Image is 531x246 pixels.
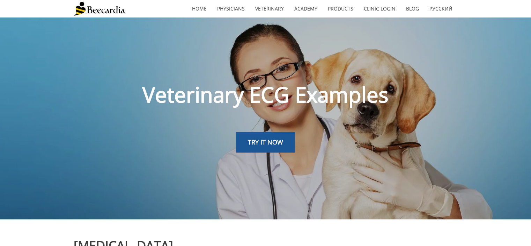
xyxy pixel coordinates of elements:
[323,1,359,17] a: Products
[236,132,295,153] a: TRY IT NOW
[424,1,458,17] a: Русский
[359,1,401,17] a: Clinic Login
[250,1,289,17] a: Veterinary
[142,80,389,109] span: Veterinary ECG Examples
[248,138,283,146] span: TRY IT NOW
[212,1,250,17] a: Physicians
[289,1,323,17] a: Academy
[401,1,424,17] a: Blog
[74,2,125,16] img: Beecardia
[187,1,212,17] a: home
